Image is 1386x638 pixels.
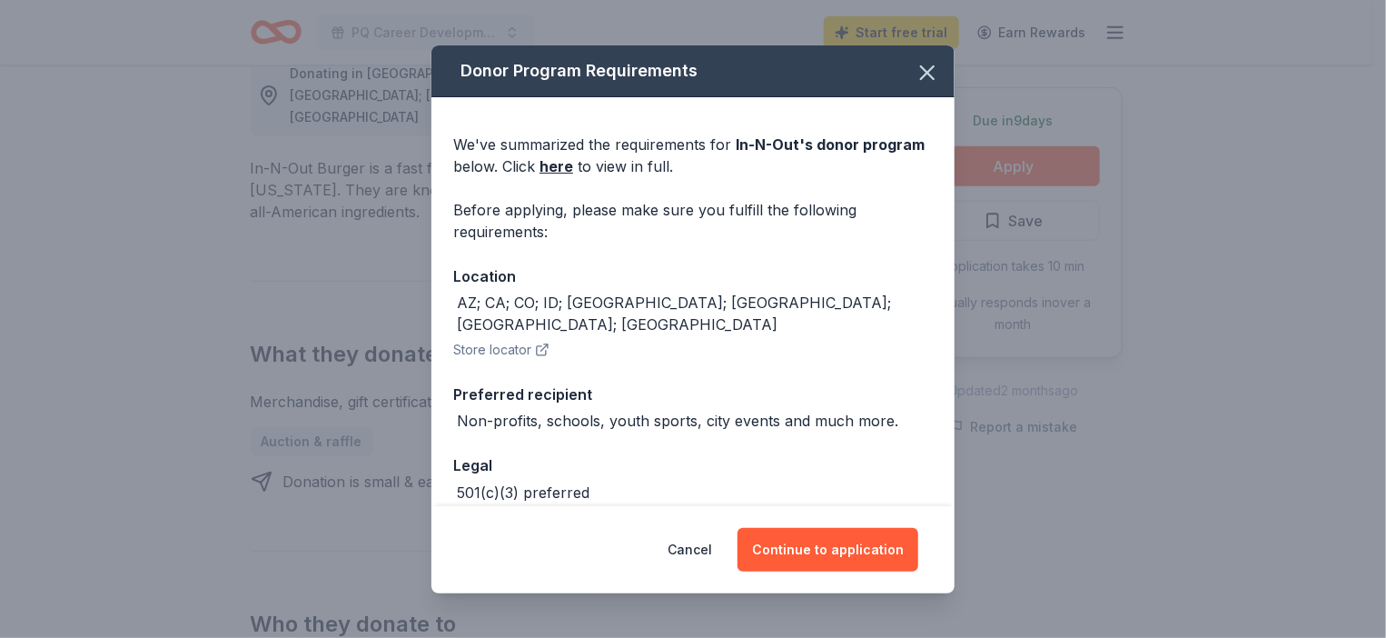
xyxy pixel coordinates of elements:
div: Legal [453,454,933,477]
button: Continue to application [738,528,918,572]
button: Cancel [668,528,712,572]
a: here [540,155,573,177]
div: We've summarized the requirements for below. Click to view in full. [453,134,933,177]
div: Donor Program Requirements [431,45,955,97]
button: Store locator [453,339,549,361]
div: Preferred recipient [453,383,933,406]
div: 501(c)(3) preferred [457,482,589,503]
span: In-N-Out 's donor program [736,135,925,154]
div: Non-profits, schools, youth sports, city events and much more. [457,410,898,432]
div: AZ; CA; CO; ID; [GEOGRAPHIC_DATA]; [GEOGRAPHIC_DATA]; [GEOGRAPHIC_DATA]; [GEOGRAPHIC_DATA] [457,292,933,335]
div: Location [453,264,933,288]
div: Before applying, please make sure you fulfill the following requirements: [453,199,933,243]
